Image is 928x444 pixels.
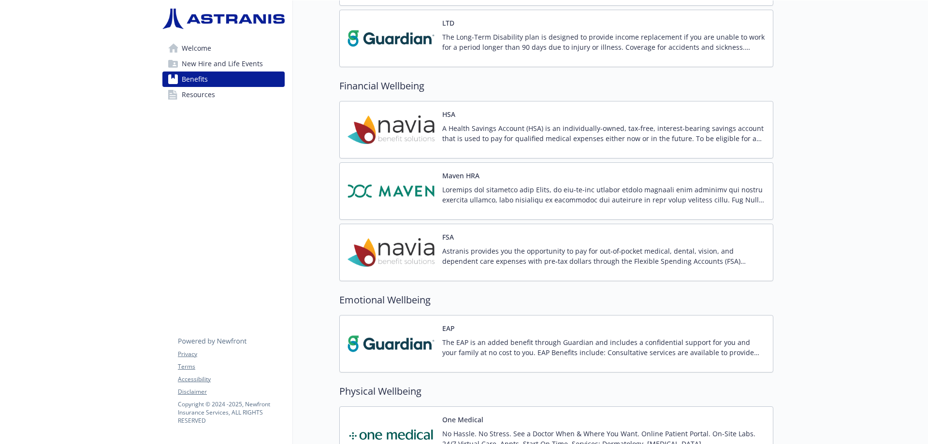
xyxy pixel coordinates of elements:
[442,232,454,242] button: FSA
[182,87,215,102] span: Resources
[339,79,773,93] h2: Financial Wellbeing
[178,362,284,371] a: Terms
[442,109,455,119] button: HSA
[442,171,479,181] button: Maven HRA
[339,384,773,399] h2: Physical Wellbeing
[348,109,435,150] img: Navia Benefit Solutions carrier logo
[442,185,765,205] p: Loremips dol sitametco adip Elits, do eiu-te-inc utlabor etdolo magnaali enim adminimv qui nostru...
[442,323,455,333] button: EAP
[162,87,285,102] a: Resources
[162,72,285,87] a: Benefits
[182,72,208,87] span: Benefits
[442,337,765,358] p: The EAP is an added benefit through Guardian and includes a confidential support for you and your...
[348,18,435,59] img: Guardian carrier logo
[178,387,284,396] a: Disclaimer
[178,375,284,384] a: Accessibility
[348,323,435,364] img: Guardian carrier logo
[182,56,263,72] span: New Hire and Life Events
[178,350,284,358] a: Privacy
[348,232,435,273] img: Navia Benefit Solutions carrier logo
[442,415,483,425] button: One Medical
[339,293,773,307] h2: Emotional Wellbeing
[442,32,765,52] p: The Long-Term Disability plan is designed to provide income replacement if you are unable to work...
[442,18,454,28] button: LTD
[162,41,285,56] a: Welcome
[178,400,284,425] p: Copyright © 2024 - 2025 , Newfront Insurance Services, ALL RIGHTS RESERVED
[162,56,285,72] a: New Hire and Life Events
[182,41,211,56] span: Welcome
[442,123,765,143] p: A Health Savings Account (HSA) is an individually-owned, tax-free, interest-bearing savings accou...
[348,171,435,212] img: Maven carrier logo
[442,246,765,266] p: Astranis provides you the opportunity to pay for out‐of‐pocket medical, dental, vision, and depen...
